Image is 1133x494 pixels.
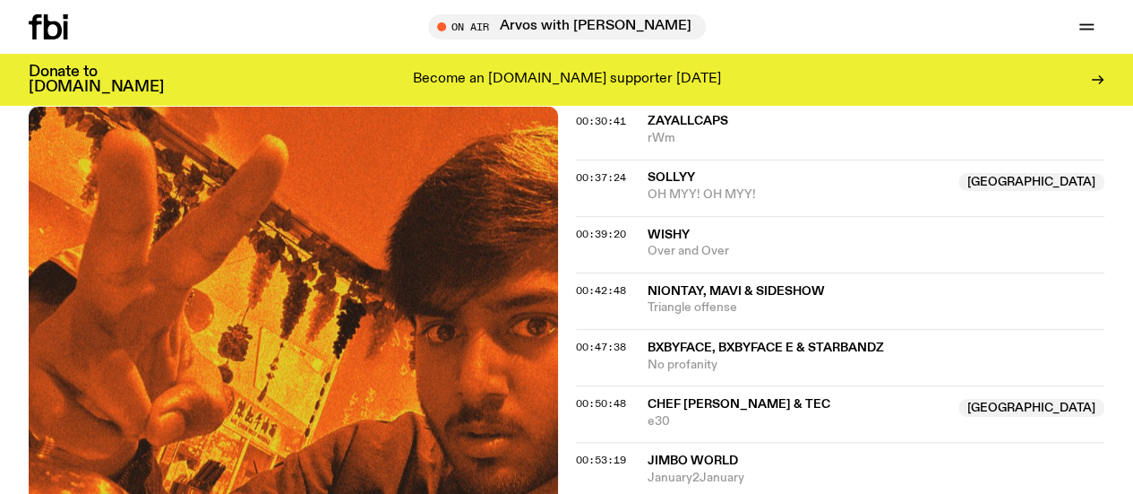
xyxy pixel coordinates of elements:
[576,283,626,298] span: 00:42:48
[648,243,1105,260] span: Over and Over
[576,342,626,352] button: 00:47:38
[428,14,706,39] button: On AirArvos with [PERSON_NAME]
[648,413,948,430] span: e30
[648,398,830,411] span: Chef [PERSON_NAME] & Tec
[29,65,164,95] h3: Donate to [DOMAIN_NAME]
[648,342,884,354] span: Bxbyface, Bxbyface E & StarBandz
[648,285,825,298] span: Niontay, MAVI & Sideshow
[648,299,1105,316] span: Triangle offense
[648,357,1105,374] span: No profanity
[648,470,1105,487] span: January2January
[648,186,948,204] span: OH MYY! OH MYY!
[958,173,1104,191] span: [GEOGRAPHIC_DATA]
[413,72,721,88] p: Become an [DOMAIN_NAME] supporter [DATE]
[576,230,626,239] button: 00:39:20
[576,453,626,467] span: 00:53:19
[576,227,626,241] span: 00:39:20
[648,130,1105,147] span: rWm
[648,171,695,184] span: SOLLYY
[576,399,626,409] button: 00:50:48
[576,455,626,465] button: 00:53:19
[648,455,738,467] span: Jimbo World
[576,286,626,296] button: 00:42:48
[576,340,626,354] span: 00:47:38
[576,173,626,183] button: 00:37:24
[576,170,626,185] span: 00:37:24
[958,399,1104,417] span: [GEOGRAPHIC_DATA]
[576,117,626,126] button: 00:30:41
[576,114,626,128] span: 00:30:41
[648,115,728,127] span: zayALLCAPS
[576,396,626,411] span: 00:50:48
[648,229,690,241] span: Wishy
